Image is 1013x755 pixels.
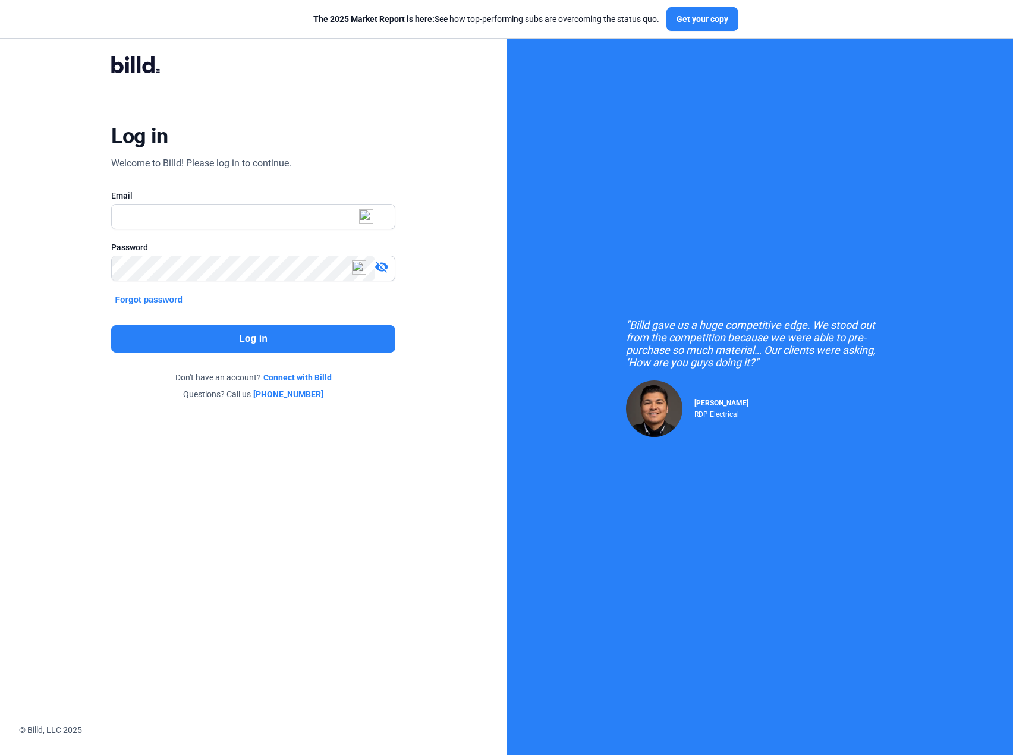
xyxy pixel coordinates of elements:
div: Email [111,190,395,202]
button: Forgot password [111,293,186,306]
div: Questions? Call us [111,388,395,400]
a: Connect with Billd [263,372,332,383]
span: The 2025 Market Report is here: [313,14,435,24]
img: Raul Pacheco [626,380,682,437]
mat-icon: visibility_off [375,260,389,274]
a: [PHONE_NUMBER] [253,388,323,400]
div: Log in [111,123,168,149]
div: "Billd gave us a huge competitive edge. We stood out from the competition because we were able to... [626,319,894,369]
img: npw-badge-icon-locked.svg [352,260,366,275]
button: Log in [111,325,395,353]
div: Don't have an account? [111,372,395,383]
div: Password [111,241,395,253]
div: RDP Electrical [694,407,748,419]
div: Welcome to Billd! Please log in to continue. [111,156,291,171]
div: See how top-performing subs are overcoming the status quo. [313,13,659,25]
button: Get your copy [666,7,738,31]
span: [PERSON_NAME] [694,399,748,407]
img: npw-badge-icon-locked.svg [359,209,373,224]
